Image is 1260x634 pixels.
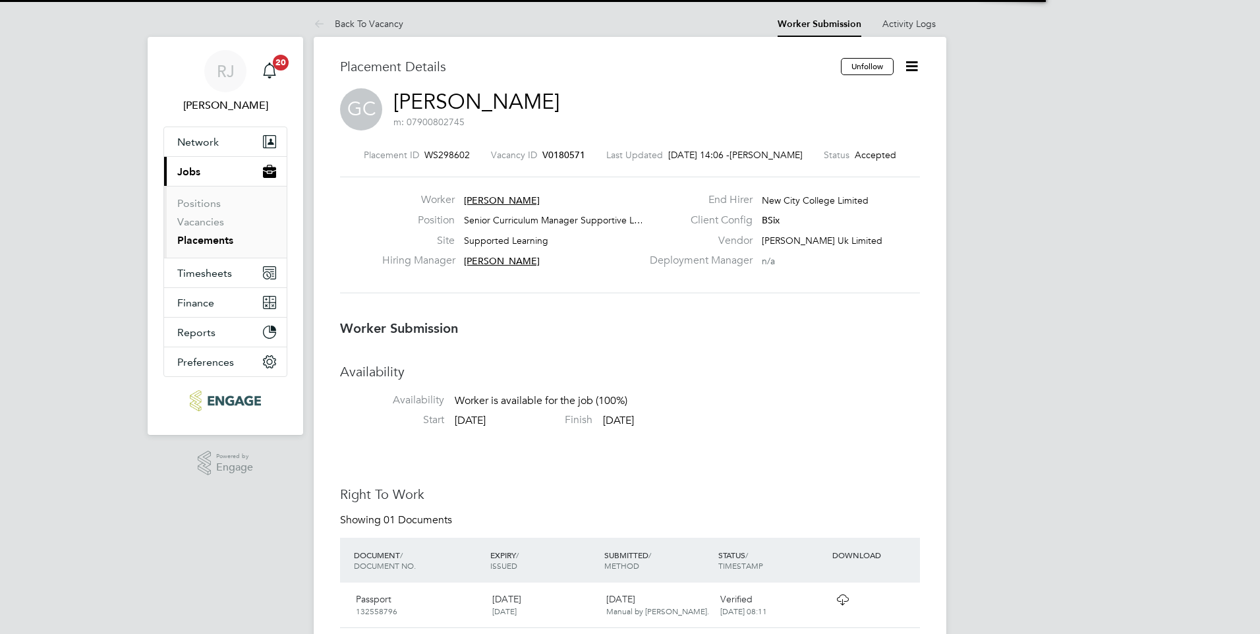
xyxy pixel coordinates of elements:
[841,58,894,75] button: Unfollow
[400,550,403,560] span: /
[642,193,753,207] label: End Hirer
[384,513,452,527] span: 01 Documents
[720,606,767,616] span: [DATE] 08:11
[601,543,715,577] div: SUBMITTED
[492,606,517,616] span: [DATE]
[164,157,287,186] button: Jobs
[364,149,419,161] label: Placement ID
[718,560,763,571] span: TIMESTAMP
[490,560,517,571] span: ISSUED
[762,235,882,246] span: [PERSON_NAME] Uk Limited
[177,165,200,178] span: Jobs
[464,235,548,246] span: Supported Learning
[464,194,540,206] span: [PERSON_NAME]
[314,18,403,30] a: Back To Vacancy
[340,513,455,527] div: Showing
[340,363,920,380] h3: Availability
[177,234,233,246] a: Placements
[382,254,455,268] label: Hiring Manager
[606,149,663,161] label: Last Updated
[351,543,487,577] div: DOCUMENT
[668,149,730,161] span: [DATE] 14:06 -
[340,486,920,503] h3: Right To Work
[163,50,287,113] a: RJ[PERSON_NAME]
[491,149,537,161] label: Vacancy ID
[217,63,235,80] span: RJ
[177,136,219,148] span: Network
[177,267,232,279] span: Timesheets
[642,234,753,248] label: Vendor
[164,258,287,287] button: Timesheets
[256,50,283,92] a: 20
[487,543,601,577] div: EXPIRY
[164,186,287,258] div: Jobs
[354,560,416,571] span: DOCUMENT NO.
[601,588,715,622] div: [DATE]
[177,356,234,368] span: Preferences
[163,98,287,113] span: Rachel Johnson
[516,550,519,560] span: /
[163,390,287,411] a: Go to home page
[762,194,869,206] span: New City College Limited
[382,214,455,227] label: Position
[464,214,643,226] span: Senior Curriculum Manager Supportive L…
[642,214,753,227] label: Client Config
[177,326,215,339] span: Reports
[730,149,803,161] span: [PERSON_NAME]
[455,414,486,427] span: [DATE]
[542,149,585,161] span: V0180571
[340,320,458,336] b: Worker Submission
[340,88,382,130] span: GC
[340,393,444,407] label: Availability
[164,347,287,376] button: Preferences
[745,550,748,560] span: /
[177,197,221,210] a: Positions
[148,37,303,435] nav: Main navigation
[720,593,753,605] span: Verified
[273,55,289,71] span: 20
[606,606,709,616] span: Manual by [PERSON_NAME].
[340,413,444,427] label: Start
[762,214,780,226] span: BSix
[164,318,287,347] button: Reports
[487,588,601,622] div: [DATE]
[464,255,540,267] span: [PERSON_NAME]
[190,390,260,411] img: ncclondon-logo-retina.png
[604,560,639,571] span: METHOD
[829,543,920,567] div: DOWNLOAD
[351,588,487,622] div: Passport
[164,288,287,317] button: Finance
[177,297,214,309] span: Finance
[216,451,253,462] span: Powered by
[855,149,896,161] span: Accepted
[382,234,455,248] label: Site
[424,149,470,161] span: WS298602
[177,216,224,228] a: Vacancies
[778,18,861,30] a: Worker Submission
[455,395,627,408] span: Worker is available for the job (100%)
[603,414,634,427] span: [DATE]
[356,606,397,616] span: 132558796
[648,550,651,560] span: /
[642,254,753,268] label: Deployment Manager
[340,58,831,75] h3: Placement Details
[882,18,936,30] a: Activity Logs
[216,462,253,473] span: Engage
[488,413,592,427] label: Finish
[198,451,254,476] a: Powered byEngage
[393,89,559,115] a: [PERSON_NAME]
[164,127,287,156] button: Network
[393,116,465,128] span: m: 07900802745
[762,255,775,267] span: n/a
[382,193,455,207] label: Worker
[824,149,849,161] label: Status
[715,543,829,577] div: STATUS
